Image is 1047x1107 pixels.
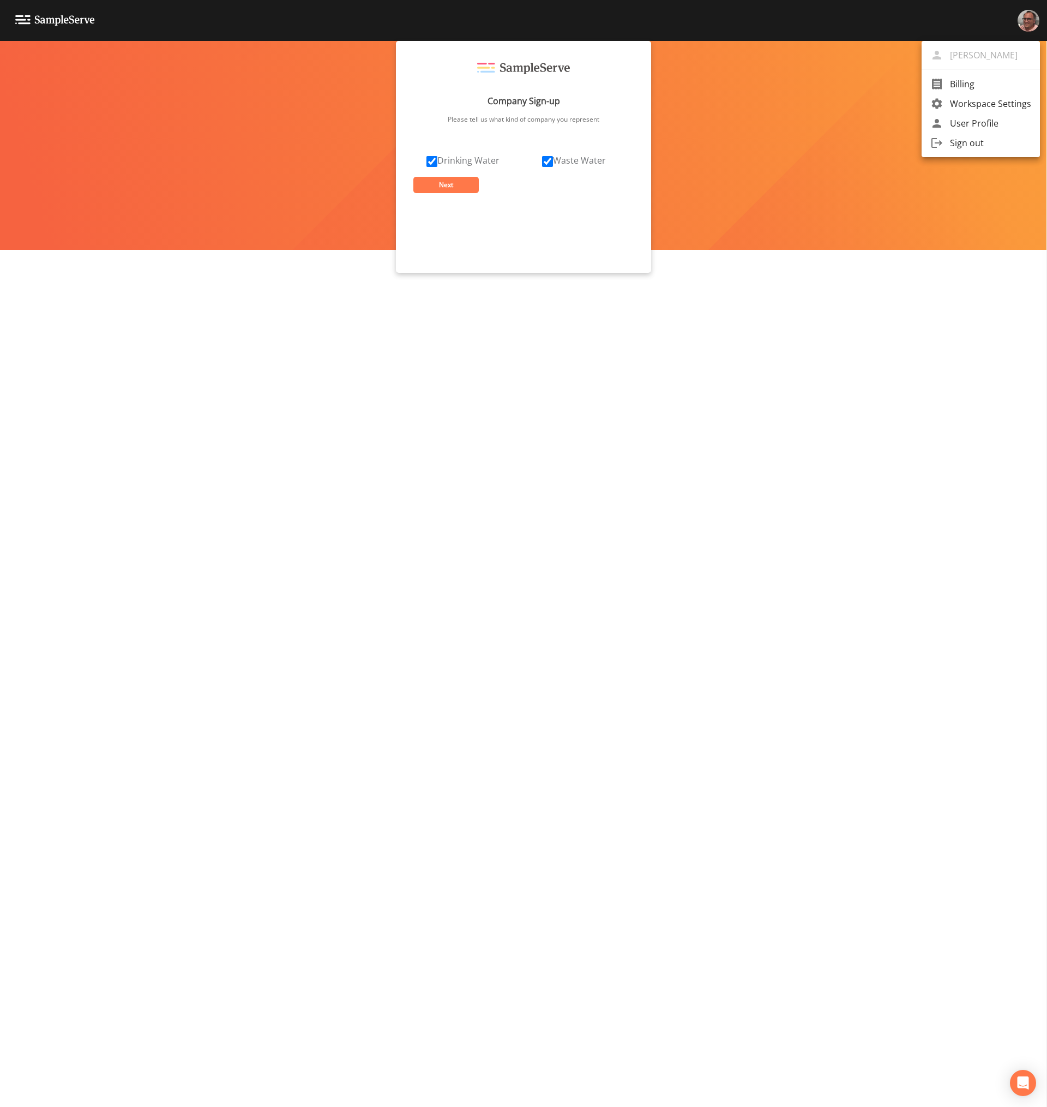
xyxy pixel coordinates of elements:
[950,77,1031,91] span: Billing
[922,113,1040,133] a: User Profile
[950,117,1031,130] span: User Profile
[922,94,1040,113] a: Workspace Settings
[1010,1070,1036,1096] div: Open Intercom Messenger
[950,136,1031,149] span: Sign out
[950,97,1031,110] span: Workspace Settings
